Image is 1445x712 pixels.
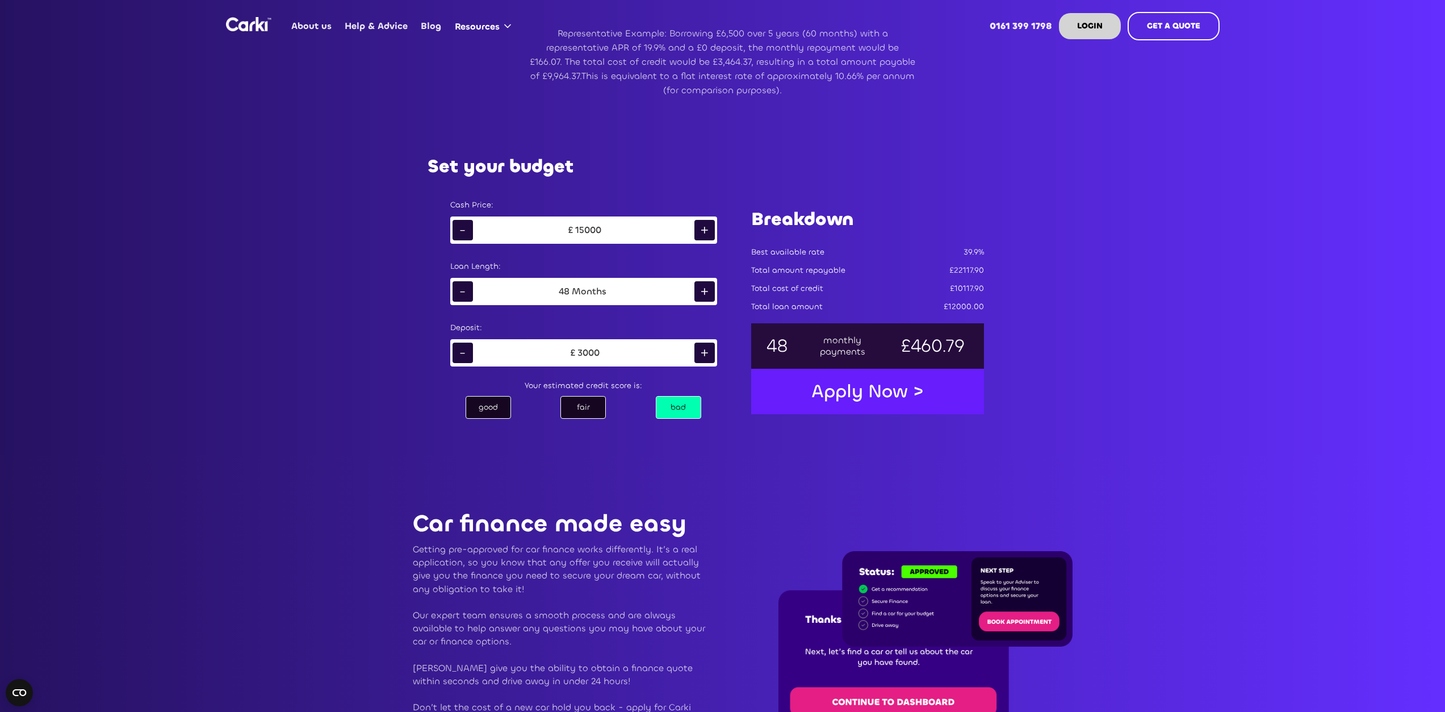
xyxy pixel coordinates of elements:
div: Months [569,286,609,297]
div: Loan Length: [450,261,717,272]
a: GET A QUOTE [1128,12,1220,40]
a: About us [285,4,338,48]
h2: Set your budget [428,156,573,177]
div: Resources [455,20,500,33]
a: Help & Advice [338,4,414,48]
a: LOGIN [1059,13,1121,39]
div: + [694,281,715,302]
div: 48 [765,340,789,352]
div: Deposit: [450,322,717,334]
div: - [453,220,473,240]
div: + [694,220,715,240]
div: monthly payments [819,335,866,357]
div: 15000 [575,224,601,236]
a: 0161 399 1798 [983,4,1058,48]
a: Blog [414,4,448,48]
div: Best available rate [751,247,824,258]
div: 48 [559,286,569,297]
img: Logo [226,17,271,31]
p: Car finance made easy [413,511,707,537]
div: - [453,343,473,363]
div: Total loan amount [751,301,823,313]
div: £ [568,347,577,359]
h1: Breakdown [751,207,984,232]
div: £10117.90 [950,283,984,294]
div: £ [566,224,575,236]
div: Your estimated credit score is: [439,378,728,394]
a: home [226,17,271,31]
div: £22117.90 [949,265,984,276]
div: Total amount repayable [751,265,845,276]
div: - [453,281,473,302]
div: + [694,343,715,363]
div: 39.9% [964,247,984,258]
div: £460.79 [896,340,969,352]
p: Representative Example: Borrowing £6,500 over 5 years (60 months) with a representative APR of 19... [530,26,916,97]
strong: 0161 399 1798 [990,20,1052,32]
div: Resources [448,5,522,48]
div: Cash Price: [450,199,717,211]
button: Open CMP widget [6,679,33,706]
strong: GET A QUOTE [1147,20,1200,31]
div: 3000 [577,347,600,359]
a: Apply Now > [800,374,935,409]
strong: LOGIN [1077,20,1103,31]
div: Total cost of credit [751,283,823,294]
div: £12000.00 [944,301,984,313]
